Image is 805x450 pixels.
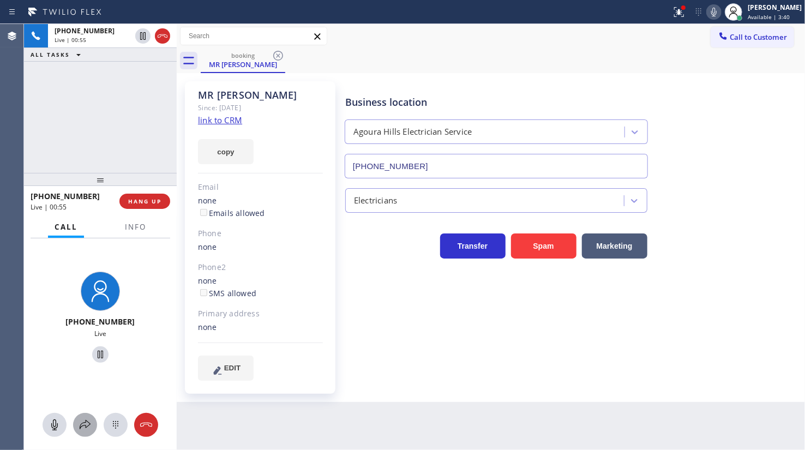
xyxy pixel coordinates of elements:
[198,288,256,298] label: SMS allowed
[224,364,241,372] span: EDIT
[128,197,161,205] span: HANG UP
[198,261,323,274] div: Phone2
[198,139,254,164] button: copy
[202,51,284,59] div: booking
[198,195,323,220] div: none
[711,27,794,47] button: Call to Customer
[582,233,647,259] button: Marketing
[31,202,67,212] span: Live | 00:55
[125,222,146,232] span: Info
[134,413,158,437] button: Hang up
[104,413,128,437] button: Open dialpad
[198,101,323,114] div: Since: [DATE]
[748,13,790,21] span: Available | 3:40
[43,413,67,437] button: Mute
[353,126,472,139] div: Agoura Hills Electrician Service
[198,308,323,320] div: Primary address
[198,275,323,300] div: none
[55,26,115,35] span: [PHONE_NUMBER]
[706,4,722,20] button: Mute
[198,89,323,101] div: MR [PERSON_NAME]
[345,95,647,110] div: Business location
[55,36,86,44] span: Live | 00:55
[198,356,254,381] button: EDIT
[94,329,106,338] span: Live
[440,233,506,259] button: Transfer
[198,208,265,218] label: Emails allowed
[202,59,284,69] div: MR [PERSON_NAME]
[354,194,397,207] div: Electricians
[66,316,135,327] span: [PHONE_NUMBER]
[31,51,70,58] span: ALL TASKS
[730,32,787,42] span: Call to Customer
[118,217,153,238] button: Info
[345,154,648,178] input: Phone Number
[55,222,77,232] span: Call
[119,194,170,209] button: HANG UP
[31,191,100,201] span: [PHONE_NUMBER]
[511,233,576,259] button: Spam
[135,28,151,44] button: Hold Customer
[73,413,97,437] button: Open directory
[181,27,327,45] input: Search
[200,289,207,296] input: SMS allowed
[202,49,284,72] div: MR Roger
[198,115,242,125] a: link to CRM
[198,227,323,240] div: Phone
[48,217,84,238] button: Call
[24,48,92,61] button: ALL TASKS
[92,346,109,363] button: Hold Customer
[200,209,207,216] input: Emails allowed
[748,3,802,12] div: [PERSON_NAME]
[198,181,323,194] div: Email
[155,28,170,44] button: Hang up
[198,241,323,254] div: none
[198,321,323,334] div: none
